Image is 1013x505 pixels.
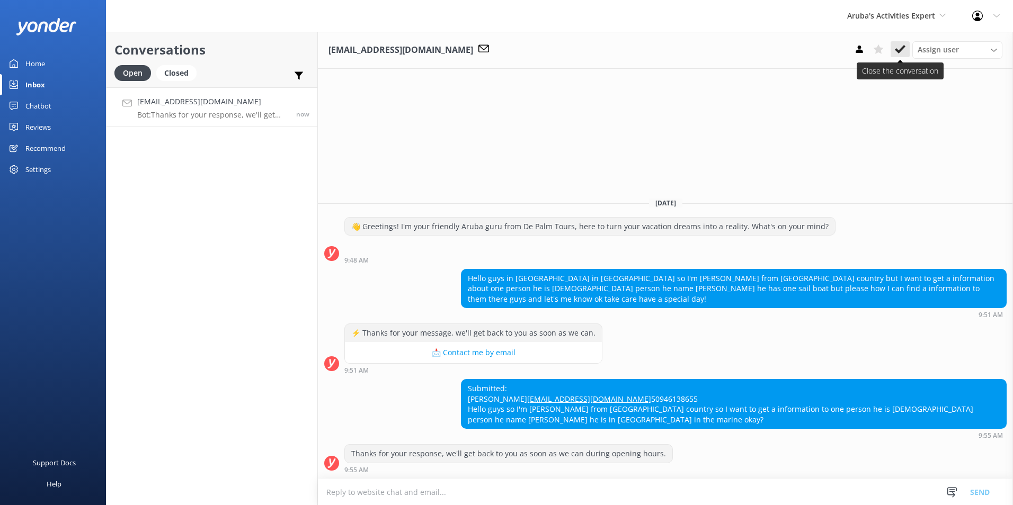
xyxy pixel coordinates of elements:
div: Submitted: [PERSON_NAME] 50946138655 Hello guys so I'm [PERSON_NAME] from [GEOGRAPHIC_DATA] count... [461,380,1006,428]
h3: [EMAIL_ADDRESS][DOMAIN_NAME] [328,43,473,57]
strong: 9:48 AM [344,257,369,264]
div: Inbox [25,74,45,95]
h2: Conversations [114,40,309,60]
div: Chatbot [25,95,51,116]
div: Sep 03 2025 09:55am (UTC -04:00) America/Caracas [344,466,673,473]
span: Aruba's Activities Expert [847,11,935,21]
strong: 9:51 AM [979,312,1003,318]
h4: [EMAIL_ADDRESS][DOMAIN_NAME] [137,96,288,107]
div: Assign User [912,41,1002,58]
div: 👋 Greetings! I'm your friendly Aruba guru from De Palm Tours, here to turn your vacation dreams i... [345,218,835,236]
button: 📩 Contact me by email [345,342,602,363]
div: Reviews [25,116,51,138]
div: Support Docs [33,452,76,473]
a: [EMAIL_ADDRESS][DOMAIN_NAME] [527,394,651,404]
p: Bot: Thanks for your response, we'll get back to you as soon as we can during opening hours. [137,110,288,120]
strong: 9:55 AM [979,432,1003,439]
div: Sep 03 2025 09:51am (UTC -04:00) America/Caracas [344,366,602,374]
strong: 9:55 AM [344,467,369,473]
a: [EMAIL_ADDRESS][DOMAIN_NAME]Bot:Thanks for your response, we'll get back to you as soon as we can... [106,87,317,127]
a: Open [114,67,156,78]
strong: 9:51 AM [344,367,369,374]
div: Sep 03 2025 09:51am (UTC -04:00) America/Caracas [461,311,1007,318]
img: yonder-white-logo.png [16,18,77,35]
span: [DATE] [649,199,682,208]
div: ⚡ Thanks for your message, we'll get back to you as soon as we can. [345,324,602,342]
div: Thanks for your response, we'll get back to you as soon as we can during opening hours. [345,445,672,463]
div: Help [47,473,61,494]
div: Hello guys in [GEOGRAPHIC_DATA] in [GEOGRAPHIC_DATA] so I'm [PERSON_NAME] from [GEOGRAPHIC_DATA] ... [461,269,1006,308]
a: Closed [156,67,202,78]
div: Sep 03 2025 09:55am (UTC -04:00) America/Caracas [461,431,1007,439]
div: Recommend [25,138,66,159]
div: Sep 03 2025 09:48am (UTC -04:00) America/Caracas [344,256,836,264]
div: Settings [25,159,51,180]
div: Home [25,53,45,74]
span: Assign user [918,44,959,56]
div: Closed [156,65,197,81]
span: Sep 03 2025 09:55am (UTC -04:00) America/Caracas [296,110,309,119]
div: Open [114,65,151,81]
